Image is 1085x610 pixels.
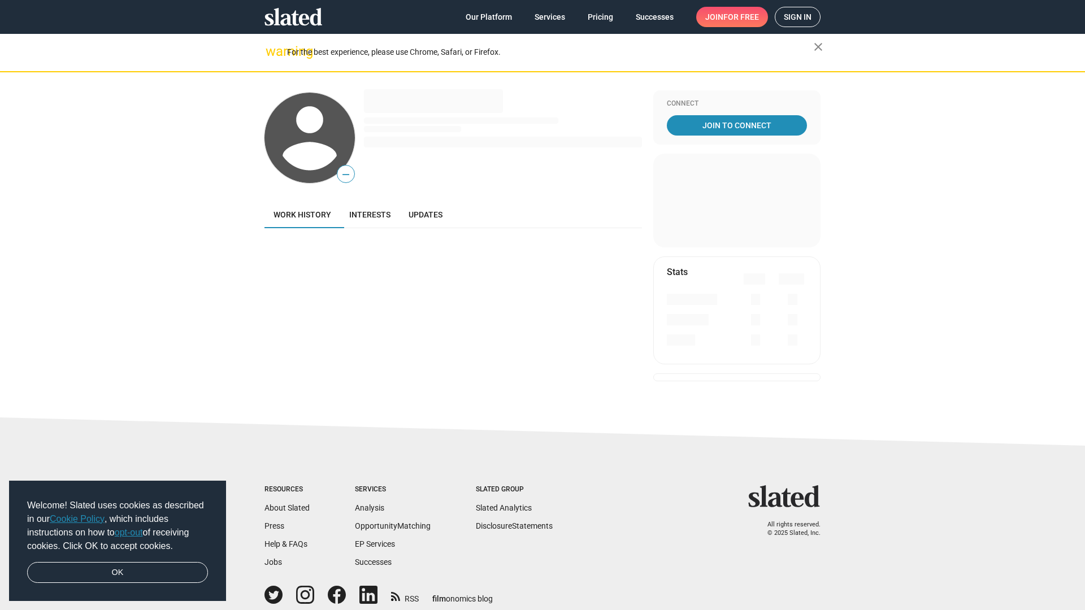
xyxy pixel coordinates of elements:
[266,45,279,58] mat-icon: warning
[476,485,553,494] div: Slated Group
[466,7,512,27] span: Our Platform
[274,210,331,219] span: Work history
[535,7,565,27] span: Services
[756,521,821,537] p: All rights reserved. © 2025 Slated, Inc.
[667,115,807,136] a: Join To Connect
[27,499,208,553] span: Welcome! Slated uses cookies as described in our , which includes instructions on how to of recei...
[667,266,688,278] mat-card-title: Stats
[579,7,622,27] a: Pricing
[432,594,446,603] span: film
[9,481,226,602] div: cookieconsent
[526,7,574,27] a: Services
[355,503,384,512] a: Analysis
[476,503,532,512] a: Slated Analytics
[27,562,208,583] a: dismiss cookie message
[400,201,452,228] a: Updates
[409,210,442,219] span: Updates
[340,201,400,228] a: Interests
[705,7,759,27] span: Join
[355,557,392,567] a: Successes
[264,557,282,567] a: Jobs
[264,485,310,494] div: Resources
[349,210,390,219] span: Interests
[627,7,683,27] a: Successes
[264,539,307,548] a: Help & FAQs
[775,7,821,27] a: Sign in
[337,167,354,182] span: —
[811,40,825,54] mat-icon: close
[355,521,431,530] a: OpportunityMatching
[723,7,759,27] span: for free
[50,514,105,524] a: Cookie Policy
[264,503,310,512] a: About Slated
[784,7,811,27] span: Sign in
[457,7,521,27] a: Our Platform
[391,587,419,604] a: RSS
[636,7,674,27] span: Successes
[264,201,340,228] a: Work history
[476,521,553,530] a: DisclosureStatements
[355,539,395,548] a: EP Services
[669,115,805,136] span: Join To Connect
[667,99,807,108] div: Connect
[588,7,613,27] span: Pricing
[115,528,143,537] a: opt-out
[264,521,284,530] a: Press
[696,7,768,27] a: Joinfor free
[355,485,431,494] div: Services
[432,585,493,604] a: filmonomics blog
[287,45,814,60] div: For the best experience, please use Chrome, Safari, or Firefox.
